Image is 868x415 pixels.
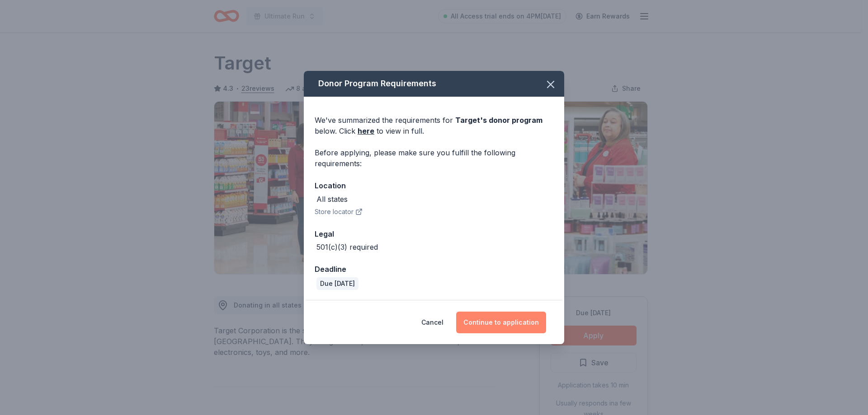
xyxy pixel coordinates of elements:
[316,277,359,290] div: Due [DATE]
[304,71,564,97] div: Donor Program Requirements
[455,116,542,125] span: Target 's donor program
[316,242,378,252] div: 501(c)(3) required
[315,180,553,191] div: Location
[315,147,553,169] div: Before applying, please make sure you fulfill the following requirements:
[315,206,363,217] button: Store locator
[316,194,348,205] div: All states
[456,312,546,333] button: Continue to application
[315,228,553,240] div: Legal
[421,312,443,333] button: Cancel
[315,115,553,136] div: We've summarized the requirements for below. Click to view in full.
[315,263,553,275] div: Deadline
[358,126,374,136] a: here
